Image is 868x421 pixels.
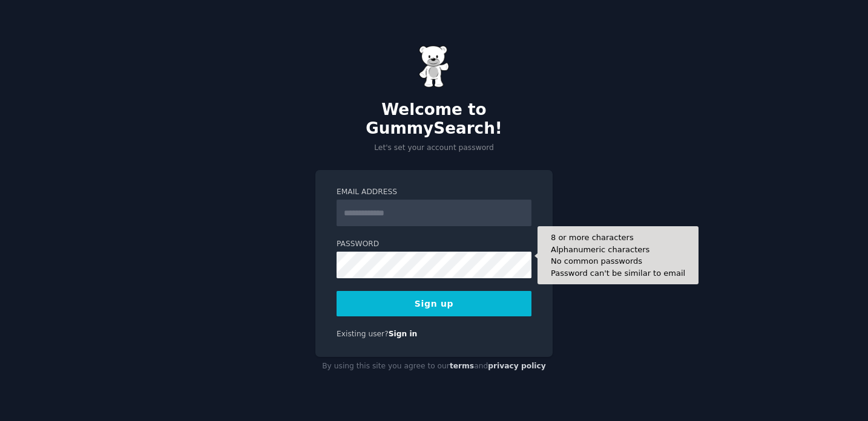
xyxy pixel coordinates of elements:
[488,362,546,370] a: privacy policy
[389,330,418,338] a: Sign in
[450,362,474,370] a: terms
[337,330,389,338] span: Existing user?
[337,187,531,198] label: Email Address
[315,143,553,154] p: Let's set your account password
[337,239,531,250] label: Password
[315,100,553,139] h2: Welcome to GummySearch!
[337,291,531,316] button: Sign up
[419,45,449,88] img: Gummy Bear
[315,357,553,376] div: By using this site you agree to our and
